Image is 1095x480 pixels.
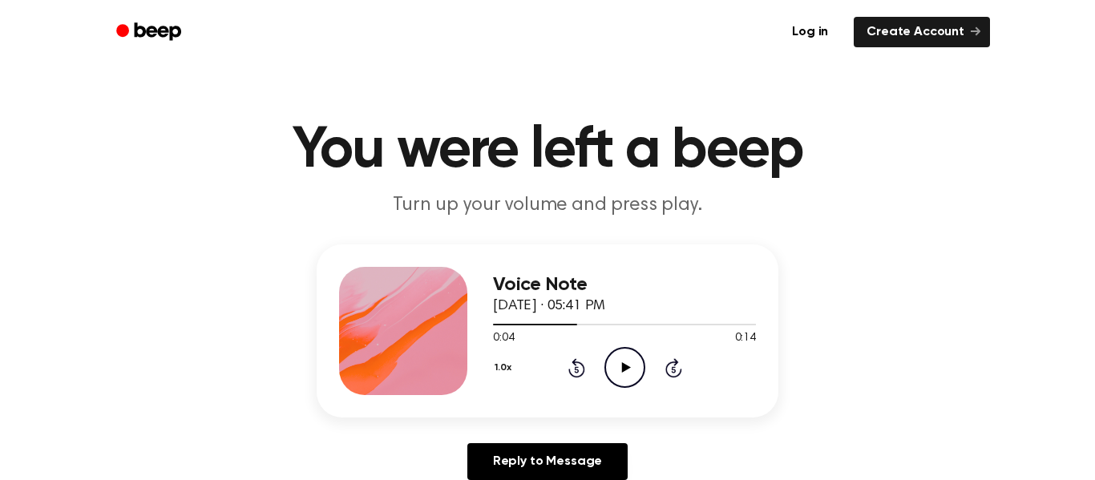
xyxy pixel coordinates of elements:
button: 1.0x [493,354,517,381]
span: [DATE] · 05:41 PM [493,299,605,313]
a: Log in [776,14,844,50]
p: Turn up your volume and press play. [240,192,855,219]
span: 0:14 [735,330,756,347]
a: Reply to Message [467,443,628,480]
a: Beep [105,17,196,48]
h3: Voice Note [493,274,756,296]
span: 0:04 [493,330,514,347]
h1: You were left a beep [137,122,958,179]
a: Create Account [854,17,990,47]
